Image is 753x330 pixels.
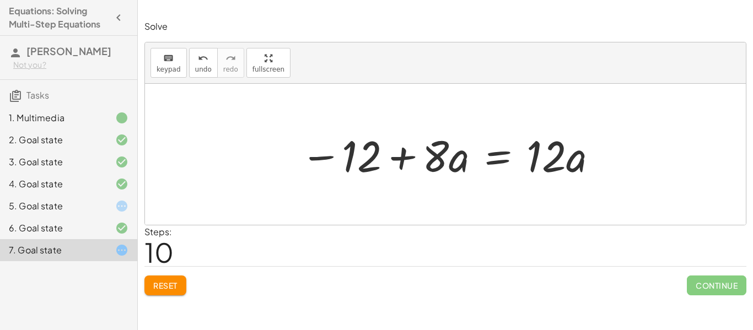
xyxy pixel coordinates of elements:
[163,52,174,65] i: keyboard
[217,48,244,78] button: redoredo
[144,226,172,237] label: Steps:
[195,66,212,73] span: undo
[225,52,236,65] i: redo
[144,235,174,269] span: 10
[189,48,218,78] button: undoundo
[153,280,178,290] span: Reset
[115,155,128,169] i: Task finished and correct.
[223,66,238,73] span: redo
[198,52,208,65] i: undo
[9,155,98,169] div: 3. Goal state
[115,133,128,147] i: Task finished and correct.
[115,244,128,257] i: Task started.
[26,45,111,57] span: [PERSON_NAME]
[9,111,98,125] div: 1. Multimedia
[252,66,284,73] span: fullscreen
[144,275,186,295] button: Reset
[150,48,187,78] button: keyboardkeypad
[9,244,98,257] div: 7. Goal state
[144,20,746,33] p: Solve
[246,48,291,78] button: fullscreen
[115,221,128,235] i: Task finished and correct.
[115,177,128,191] i: Task finished and correct.
[9,221,98,235] div: 6. Goal state
[26,89,49,101] span: Tasks
[13,59,128,71] div: Not you?
[157,66,181,73] span: keypad
[9,4,109,31] h4: Equations: Solving Multi-Step Equations
[115,199,128,213] i: Task started.
[9,199,98,213] div: 5. Goal state
[9,177,98,191] div: 4. Goal state
[115,111,128,125] i: Task finished.
[9,133,98,147] div: 2. Goal state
